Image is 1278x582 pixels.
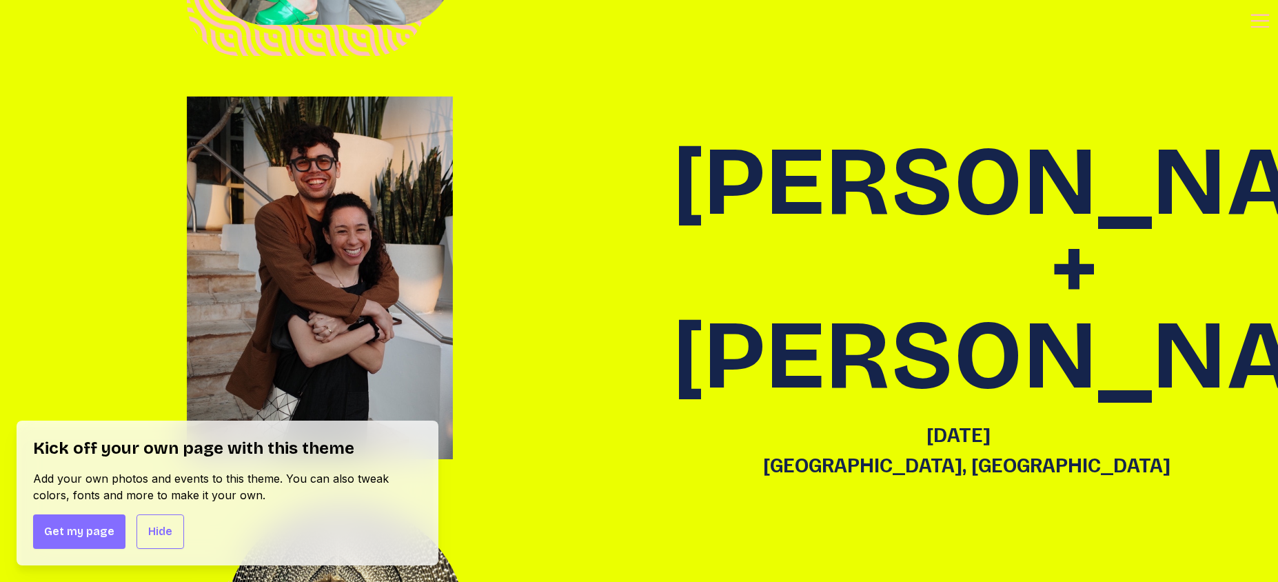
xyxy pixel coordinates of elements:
[136,514,184,549] button: Hide
[672,421,1245,446] p: [DATE]
[44,523,114,540] span: Get my page
[33,514,125,549] button: Get my page
[148,523,172,540] span: Hide
[689,452,1245,476] p: [GEOGRAPHIC_DATA], [GEOGRAPHIC_DATA]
